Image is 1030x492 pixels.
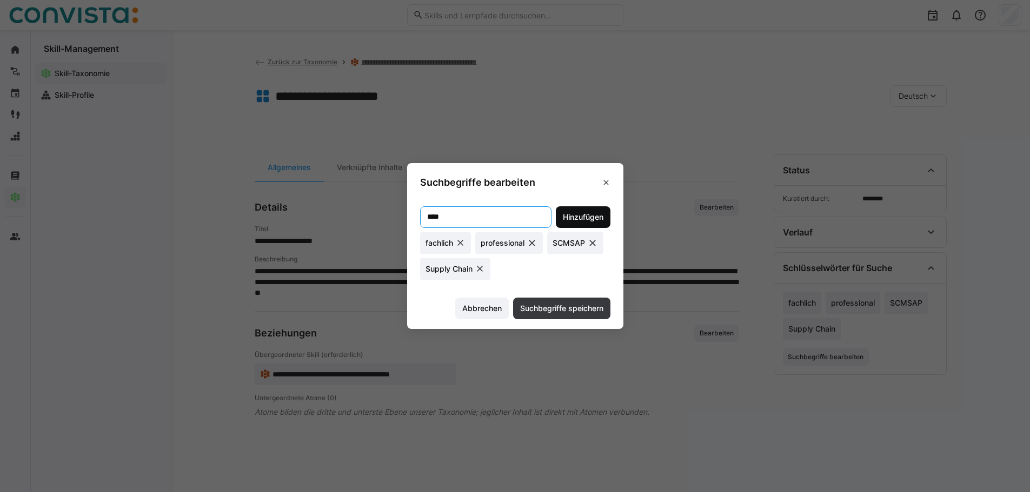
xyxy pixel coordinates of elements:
[561,212,605,223] span: Hinzufügen
[519,303,605,314] span: Suchbegriffe speichern
[513,298,610,319] button: Suchbegriffe speichern
[426,238,453,248] span: fachlich
[553,238,585,248] span: SCMSAP
[481,238,524,248] span: professional
[461,303,503,314] span: Abbrechen
[455,298,509,319] button: Abbrechen
[420,176,535,188] h3: Suchbegriffe bearbeiten
[426,264,473,274] span: Supply Chain
[556,206,610,228] button: Hinzufügen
